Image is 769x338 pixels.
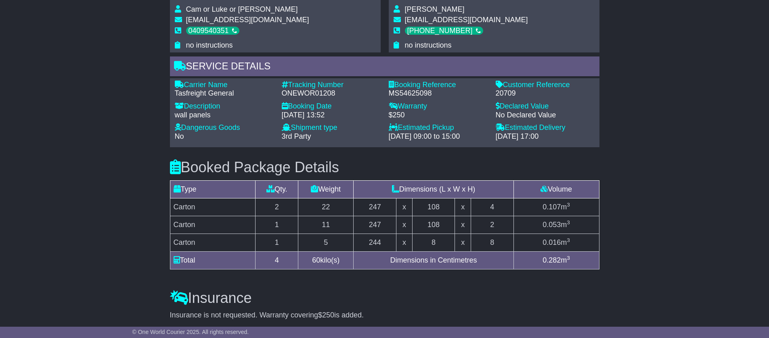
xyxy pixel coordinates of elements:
td: 1 [256,216,298,234]
div: [DATE] 09:00 to 15:00 [389,132,488,141]
div: 0409540351 [186,27,239,35]
span: $250 [318,311,334,319]
span: 0.107 [543,203,561,211]
td: 1 [256,234,298,252]
div: [DATE] 13:52 [282,111,381,120]
span: no instructions [405,41,452,49]
h3: Insurance [170,290,599,306]
td: m [513,216,599,234]
div: Shipment type [282,123,381,132]
td: Dimensions in Centimetres [354,252,513,269]
td: 244 [354,234,396,252]
span: 0.016 [543,238,561,246]
td: 247 [354,216,396,234]
div: [PHONE_NUMBER] [405,27,483,35]
sup: 3 [567,202,570,208]
td: Weight [298,181,354,198]
span: 0.282 [543,256,561,264]
div: Declared Value [496,102,595,111]
div: $250 [389,111,488,120]
span: [EMAIL_ADDRESS][DOMAIN_NAME] [405,16,528,24]
div: Tasfreight General [175,89,274,98]
td: x [396,234,412,252]
div: MS54625098 [389,89,488,98]
td: Carton [170,234,256,252]
td: m [513,252,599,269]
td: m [513,234,599,252]
div: Customer Reference [496,81,595,90]
td: 2 [471,216,513,234]
span: 60 [312,256,320,264]
div: Booking Date [282,102,381,111]
td: Dimensions (L x W x H) [354,181,513,198]
td: 22 [298,198,354,216]
div: Estimated Delivery [496,123,595,132]
div: No Declared Value [496,111,595,120]
td: Type [170,181,256,198]
td: 8 [412,234,455,252]
td: Carton [170,216,256,234]
sup: 3 [567,237,570,243]
div: Carrier Name [175,81,274,90]
td: x [396,198,412,216]
td: 108 [412,216,455,234]
div: Warranty [389,102,488,111]
td: 11 [298,216,354,234]
span: no instructions [186,41,233,49]
td: 247 [354,198,396,216]
span: Cam or Luke or [PERSON_NAME] [186,5,298,13]
td: 4 [256,252,298,269]
td: 108 [412,198,455,216]
sup: 3 [567,219,570,225]
td: 2 [256,198,298,216]
div: Description [175,102,274,111]
div: ONEWOR01208 [282,89,381,98]
span: No [175,132,184,140]
td: Qty. [256,181,298,198]
td: kilo(s) [298,252,354,269]
div: Service Details [170,56,599,78]
td: 4 [471,198,513,216]
span: 3rd Party [282,132,311,140]
div: Tracking Number [282,81,381,90]
div: Booking Reference [389,81,488,90]
td: x [396,216,412,234]
td: x [455,216,471,234]
td: Total [170,252,256,269]
div: Insurance is not requested. Warranty covering is added. [170,311,599,320]
div: 20709 [496,89,595,98]
span: 0.053 [543,221,561,229]
td: x [455,198,471,216]
td: 5 [298,234,354,252]
td: 8 [471,234,513,252]
td: Carton [170,198,256,216]
td: Volume [513,181,599,198]
h3: Booked Package Details [170,159,599,175]
div: Dangerous Goods [175,123,274,132]
div: wall panels [175,111,274,120]
div: [DATE] 17:00 [496,132,595,141]
sup: 3 [567,255,570,261]
td: x [455,234,471,252]
span: © One World Courier 2025. All rights reserved. [132,329,249,335]
div: Estimated Pickup [389,123,488,132]
td: m [513,198,599,216]
span: [EMAIL_ADDRESS][DOMAIN_NAME] [186,16,309,24]
span: [PERSON_NAME] [405,5,465,13]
